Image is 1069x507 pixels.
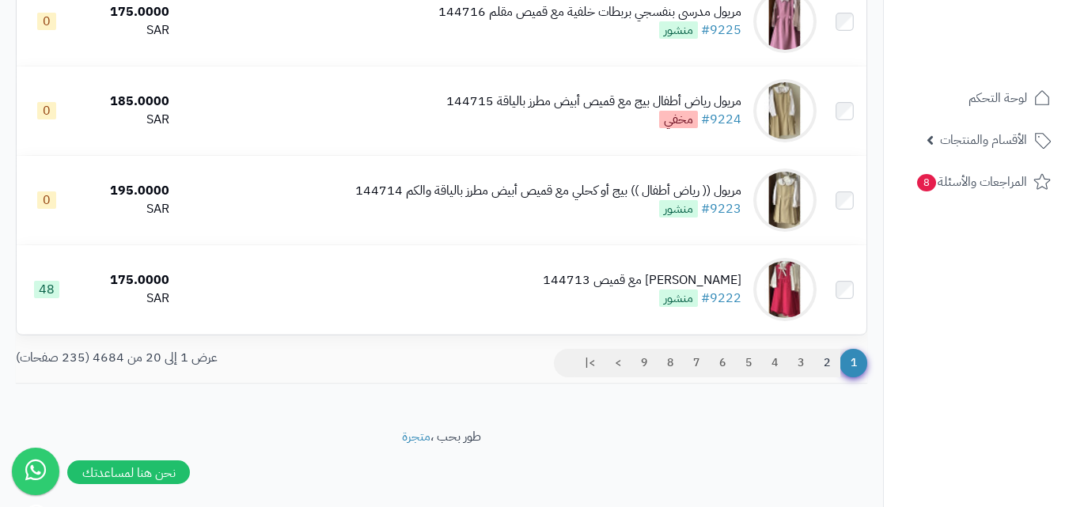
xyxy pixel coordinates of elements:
div: 195.0000 [84,182,169,200]
span: 0 [37,191,56,209]
a: 3 [787,349,814,377]
a: المراجعات والأسئلة8 [893,163,1060,201]
img: logo-2.png [961,12,1054,45]
div: 175.0000 [84,271,169,289]
a: 9 [631,349,658,377]
a: 8 [657,349,684,377]
img: مريول مدرسي فوشي مع قميص 144713 [753,258,817,321]
div: مريول رياض أطفال بيج مع قميص أبيض مطرز بالياقة 144715 [446,93,741,111]
span: 8 [917,174,937,192]
div: مريول (( رياض أطفال )) بيج أو كحلي مع قميص أبيض مطرز بالياقة والكم 144714 [355,182,741,200]
a: 2 [813,349,840,377]
div: عرض 1 إلى 20 من 4684 (235 صفحات) [4,349,442,367]
span: 0 [37,102,56,119]
span: المراجعات والأسئلة [915,171,1027,193]
span: 48 [34,281,59,298]
span: منشور [659,21,698,39]
div: 175.0000 [84,3,169,21]
a: 5 [735,349,762,377]
div: [PERSON_NAME] مع قميص 144713 [543,271,741,289]
div: SAR [84,289,169,308]
a: 4 [761,349,788,377]
div: SAR [84,200,169,218]
div: مريول مدرسي بنفسجي بربطات خلفية مع قميص مقلم 144716 [438,3,741,21]
span: لوحة التحكم [969,87,1027,109]
div: 185.0000 [84,93,169,111]
span: منشور [659,200,698,218]
span: الأقسام والمنتجات [940,129,1027,151]
a: > [605,349,631,377]
img: مريول رياض أطفال بيج مع قميص أبيض مطرز بالياقة 144715 [753,79,817,142]
div: SAR [84,21,169,40]
div: SAR [84,111,169,129]
a: #9224 [701,110,741,129]
a: #9225 [701,21,741,40]
a: 7 [683,349,710,377]
a: 6 [709,349,736,377]
span: مخفي [659,111,698,128]
a: لوحة التحكم [893,79,1060,117]
span: منشور [659,289,698,307]
img: مريول (( رياض أطفال )) بيج أو كحلي مع قميص أبيض مطرز بالياقة والكم 144714 [753,168,817,232]
a: #9222 [701,289,741,308]
span: 0 [37,13,56,30]
span: 1 [840,349,867,377]
a: متجرة [402,427,430,446]
a: >| [574,349,605,377]
a: #9223 [701,199,741,218]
